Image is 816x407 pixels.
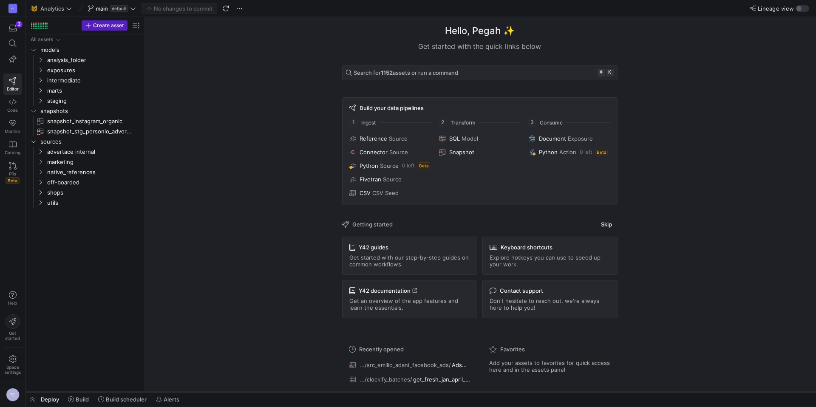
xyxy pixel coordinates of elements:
[359,346,404,353] span: Recently opened
[359,244,388,251] span: Y42 guides
[47,188,140,198] span: shops
[29,3,74,14] button: 🐱Analytics
[152,392,183,407] button: Alerts
[527,147,612,157] button: PythonAction0 leftBeta
[5,365,21,375] span: Space settings
[64,392,93,407] button: Build
[29,126,141,136] div: Press SPACE to select this row.
[96,5,108,12] span: main
[29,126,141,136] a: snapshot_stg_personio_advertace__employees​​​​​​​
[606,69,614,76] kbd: k
[413,376,470,383] span: get_fresh_jan_april_time_entries
[360,135,387,142] span: Reference
[389,149,408,155] span: Source
[342,65,618,80] button: Search for1152assets or run a command⌘k
[3,20,22,36] button: 3
[29,136,141,147] div: Press SPACE to select this row.
[86,3,138,14] button: maindefault
[29,55,141,65] div: Press SPACE to select this row.
[7,107,18,113] span: Code
[559,149,576,155] span: Action
[40,45,140,55] span: models
[360,362,451,368] span: .../src_emilio_adani_facebook_ads/
[8,4,17,13] div: AV
[29,147,141,157] div: Press SPACE to select this row.
[3,158,22,187] a: PRsBeta
[29,34,141,45] div: Press SPACE to select this row.
[348,133,432,144] button: ReferenceSource
[452,362,470,368] span: AdsCustomIncremental
[47,65,140,75] span: exposures
[595,219,618,230] button: Skip
[383,176,402,183] span: Source
[5,129,20,134] span: Monitor
[47,147,140,157] span: advertace internal
[342,41,618,51] div: Get started with the quick links below
[3,116,22,137] a: Monitor
[348,188,432,198] button: CSVCSV Seed
[601,221,612,228] span: Skip
[47,116,131,126] span: snapshot_instagram_organic​​​​​​​
[47,167,140,177] span: native_references
[29,106,141,116] div: Press SPACE to select this row.
[348,147,432,157] button: ConnectorSource
[3,137,22,158] a: Catalog
[381,69,393,76] strong: 1152
[3,95,22,116] a: Code
[445,24,515,38] h1: Hello, Pegah ✨
[360,176,381,183] span: Fivetran
[5,150,20,155] span: Catalog
[500,287,543,294] span: Contact support
[360,105,424,111] span: Build your data pipelines
[40,5,64,12] span: Analytics
[501,244,552,251] span: Keyboard shortcuts
[47,198,140,208] span: utils
[360,189,371,196] span: CSV
[47,76,140,85] span: intermediate
[489,359,611,373] span: Add your assets to favorites for quick access here and in the assets panel
[29,116,141,126] div: Press SPACE to select this row.
[500,346,525,353] span: Favorites
[449,149,474,155] span: Snapshot
[360,376,412,383] span: .../clockify_batches/
[76,396,89,403] span: Build
[380,162,399,169] span: Source
[47,86,140,96] span: marts
[41,396,59,403] span: Deploy
[568,135,593,142] span: Exposure
[40,106,140,116] span: snapshots
[595,149,608,155] span: Beta
[47,157,140,167] span: marketing
[40,137,140,147] span: sources
[490,297,610,311] span: Don't hesitate to reach out, we're always here to help you!
[106,396,147,403] span: Build scheduler
[462,135,478,142] span: Model
[3,1,22,16] a: AV
[539,135,566,142] span: Document
[29,65,141,75] div: Press SPACE to select this row.
[93,23,124,28] span: Create asset
[758,5,794,12] span: Lineage view
[349,254,470,268] span: Get started with our step-by-step guides on common workflows.
[490,254,610,268] span: Explore hotkeys you can use to speed up your work.
[598,69,605,76] kbd: ⌘
[29,198,141,208] div: Press SPACE to select this row.
[449,135,460,142] span: SQL
[3,311,22,344] button: Getstarted
[3,386,22,404] button: PG
[29,167,141,177] div: Press SPACE to select this row.
[3,351,22,379] a: Spacesettings
[29,157,141,167] div: Press SPACE to select this row.
[360,149,388,155] span: Connector
[347,359,472,370] button: .../src_emilio_adani_facebook_ads/AdsCustomIncremental
[7,300,18,305] span: Help
[389,135,408,142] span: Source
[31,37,53,42] div: All assets
[29,187,141,198] div: Press SPACE to select this row.
[347,374,472,385] button: .../clockify_batches/get_fresh_jan_april_time_entries
[359,287,417,294] span: Y42 documentation
[352,221,393,228] span: Getting started
[580,149,592,155] span: 0 left
[418,162,430,169] span: Beta
[437,133,522,144] button: SQLModel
